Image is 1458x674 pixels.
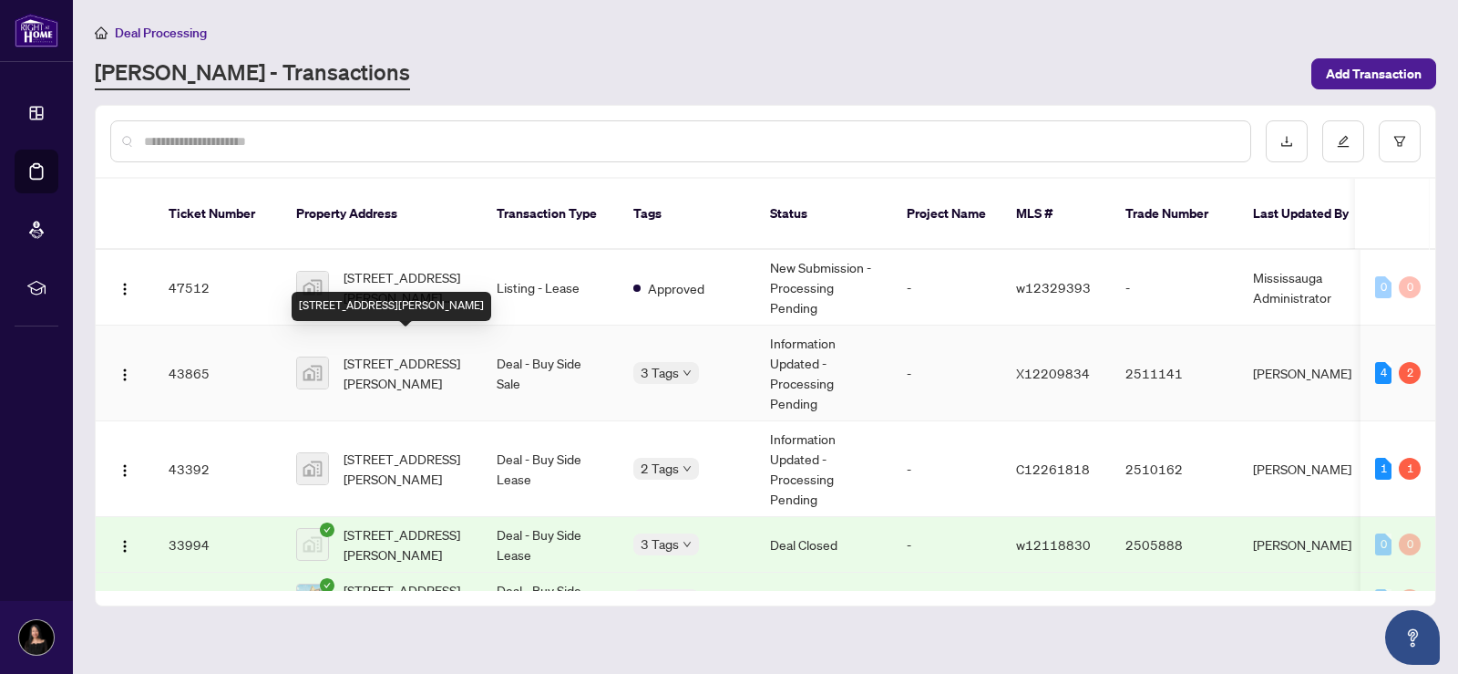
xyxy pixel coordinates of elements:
span: edit [1337,135,1350,148]
a: [PERSON_NAME] - Transactions [95,57,410,90]
span: 3 Tags [641,534,679,555]
td: [PERSON_NAME] [1238,421,1375,517]
button: download [1266,120,1308,162]
img: thumbnail-img [297,272,328,303]
th: Property Address [282,179,482,250]
td: Deal - Buy Side Lease [482,573,619,628]
img: thumbnail-img [297,529,328,560]
th: Transaction Type [482,179,619,250]
td: Mississauga Administrator [1238,250,1375,326]
td: Information Updated - Processing Pending [755,326,892,421]
span: C12261818 [1016,461,1090,477]
button: Open asap [1385,610,1440,665]
td: Deal - Buy Side Sale [482,326,619,421]
span: filter [1393,135,1406,148]
img: thumbnail-img [297,585,328,616]
th: Status [755,179,892,250]
td: Deal - Buy Side Lease [482,421,619,517]
td: 43392 [154,421,282,517]
td: Deal - Buy Side Lease [482,517,619,573]
th: Ticket Number [154,179,282,250]
span: check-circle [320,523,334,537]
button: Logo [110,273,139,302]
span: [STREET_ADDRESS][PERSON_NAME][PERSON_NAME] [344,267,467,307]
td: 2503960 [1111,573,1238,628]
span: down [683,540,692,549]
td: [PERSON_NAME] [1238,573,1375,628]
td: - [892,517,1001,573]
div: 0 [1399,534,1421,555]
button: Logo [110,586,139,615]
img: Logo [118,368,132,382]
span: w12118830 [1016,536,1091,553]
div: 0 [1375,276,1391,298]
div: 0 [1375,589,1391,611]
img: thumbnail-img [297,358,328,389]
span: 3 Tags [641,589,679,610]
td: 2510162 [1111,421,1238,517]
div: 4 [1375,362,1391,384]
td: - [1111,250,1238,326]
img: Logo [118,539,132,554]
div: 2 [1399,362,1421,384]
td: [PERSON_NAME] [1238,326,1375,421]
span: home [95,26,108,39]
div: 0 [1399,276,1421,298]
span: 2 Tags [641,458,679,479]
div: 0 [1375,534,1391,555]
span: down [683,464,692,473]
td: - [892,250,1001,326]
td: - [892,421,1001,517]
span: check-circle [320,578,334,593]
span: down [683,368,692,378]
span: download [1280,135,1293,148]
span: Approved [648,278,704,298]
td: New Submission - Processing Pending [755,250,892,326]
button: Add Transaction [1311,58,1436,89]
td: 2505888 [1111,517,1238,573]
button: Logo [110,530,139,559]
td: 47512 [154,250,282,326]
span: [STREET_ADDRESS][PERSON_NAME][PERSON_NAME] [344,580,467,620]
img: logo [15,14,58,47]
span: 3 Tags [641,362,679,383]
span: [STREET_ADDRESS][PERSON_NAME] [344,524,467,565]
td: Listing - Lease [482,250,619,326]
button: Logo [110,358,139,388]
td: 33994 [154,517,282,573]
td: [PERSON_NAME] [1238,517,1375,573]
button: filter [1379,120,1421,162]
img: thumbnail-img [297,453,328,484]
img: Logo [118,463,132,478]
span: X12209834 [1016,365,1090,381]
th: Last Updated By [1238,179,1375,250]
span: [STREET_ADDRESS][PERSON_NAME] [344,353,467,393]
td: 29803 [154,573,282,628]
button: Logo [110,454,139,483]
td: - [755,573,892,628]
div: 1 [1375,458,1391,480]
div: [STREET_ADDRESS][PERSON_NAME] [292,292,491,321]
button: edit [1322,120,1364,162]
div: 1 [1399,458,1421,480]
th: Tags [619,179,755,250]
th: Project Name [892,179,1001,250]
th: MLS # [1001,179,1111,250]
td: Deal Closed [755,517,892,573]
span: Deal Processing [115,25,207,41]
span: Add Transaction [1326,59,1422,88]
td: 43865 [154,326,282,421]
span: [STREET_ADDRESS][PERSON_NAME] [344,449,467,489]
img: Logo [118,282,132,296]
td: Information Updated - Processing Pending [755,421,892,517]
img: Profile Icon [19,620,54,655]
div: 0 [1399,589,1421,611]
td: 2511141 [1111,326,1238,421]
td: - [892,326,1001,421]
th: Trade Number [1111,179,1238,250]
span: w12329393 [1016,279,1091,296]
td: - [892,573,1001,628]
